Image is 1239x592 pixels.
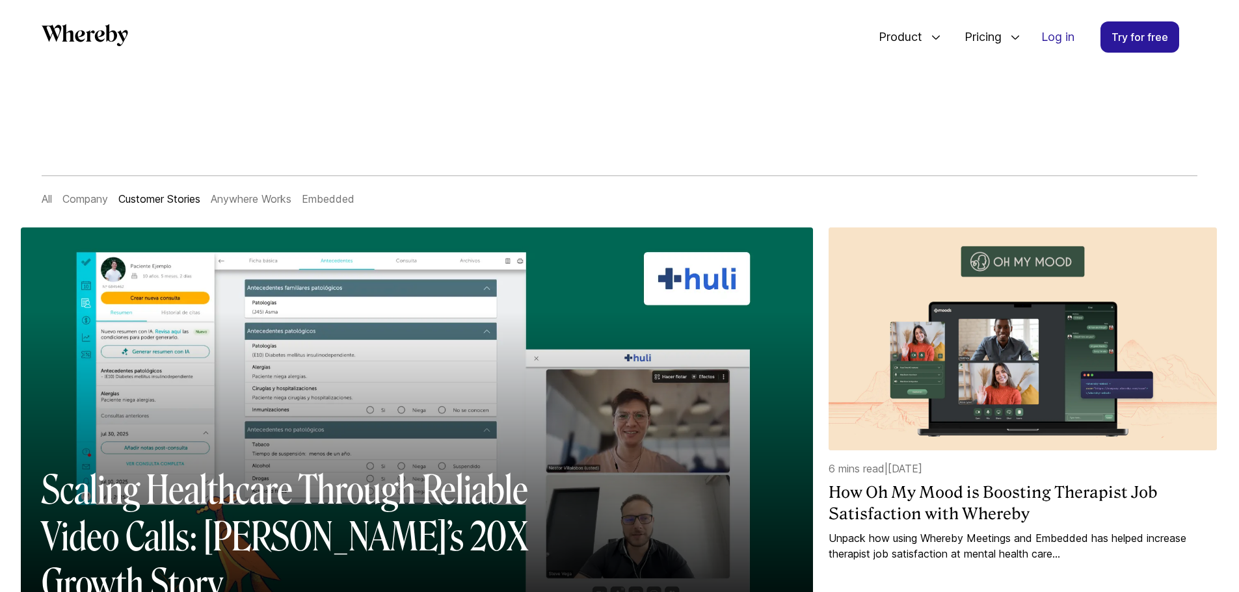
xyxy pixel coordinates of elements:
p: 6 mins read | [DATE] [829,461,1217,476]
a: Log in [1031,22,1085,52]
span: Pricing [952,16,1005,58]
a: How Oh My Mood is Boosting Therapist Job Satisfaction with Whereby [829,482,1217,525]
svg: Whereby [42,24,128,46]
a: Company [62,192,108,205]
a: Unpack how using Whereby Meetings and Embedded has helped increase therapist job satisfaction at ... [829,530,1217,561]
a: All [42,192,52,205]
a: Customer Stories [118,192,200,205]
a: Whereby [42,24,128,51]
a: Try for free [1100,21,1179,53]
a: Anywhere Works [211,192,291,205]
a: Embedded [302,192,354,205]
span: Product [866,16,926,58]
